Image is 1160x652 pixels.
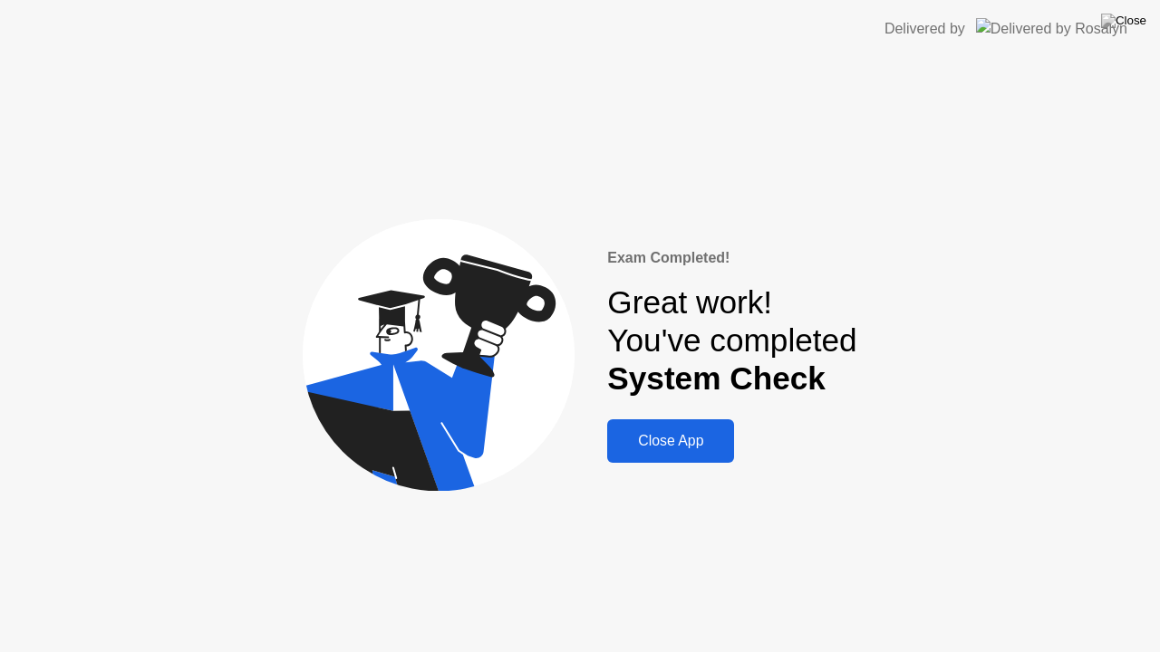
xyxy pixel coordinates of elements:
img: Delivered by Rosalyn [976,18,1127,39]
div: Exam Completed! [607,247,856,269]
div: Close App [613,433,729,449]
img: Close [1101,14,1146,28]
div: Delivered by [884,18,965,40]
b: System Check [607,360,826,396]
button: Close App [607,419,734,463]
div: Great work! You've completed [607,283,856,398]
